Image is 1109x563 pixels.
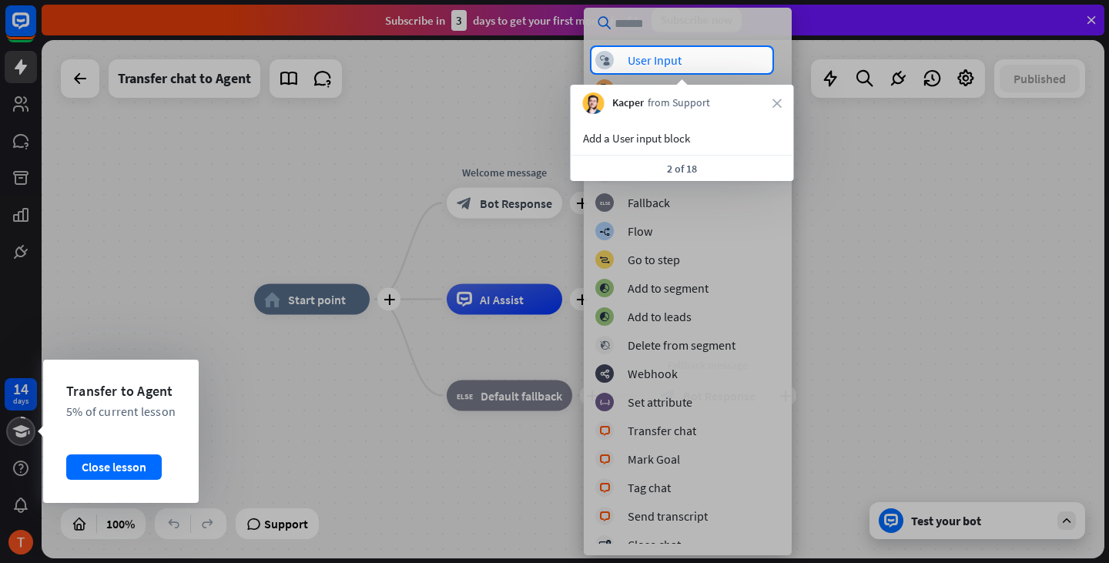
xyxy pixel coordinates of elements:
[12,6,59,52] button: Open LiveChat chat widget
[600,55,610,65] i: block_user_input
[772,99,782,108] i: close
[612,96,644,111] span: Kacper
[66,454,162,479] div: Close lesson
[628,52,682,68] div: User Input
[648,96,710,111] span: from Support
[583,129,782,147] div: Add a User input block
[43,403,199,420] div: 5% of current lesson
[43,383,199,399] div: Transfer to Agent
[571,155,794,181] div: 2 of 18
